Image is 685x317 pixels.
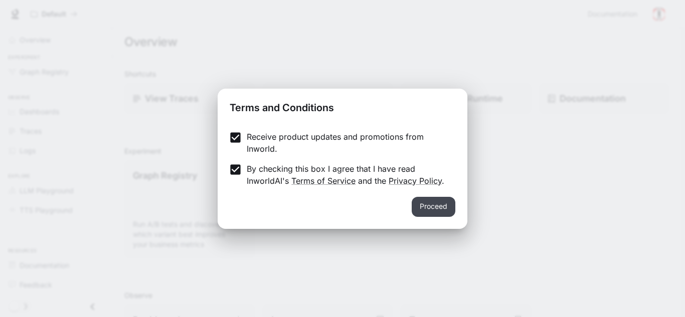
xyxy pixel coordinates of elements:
button: Proceed [412,197,455,217]
h2: Terms and Conditions [218,89,467,123]
a: Privacy Policy [389,176,442,186]
p: Receive product updates and promotions from Inworld. [247,131,447,155]
a: Terms of Service [291,176,356,186]
p: By checking this box I agree that I have read InworldAI's and the . [247,163,447,187]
